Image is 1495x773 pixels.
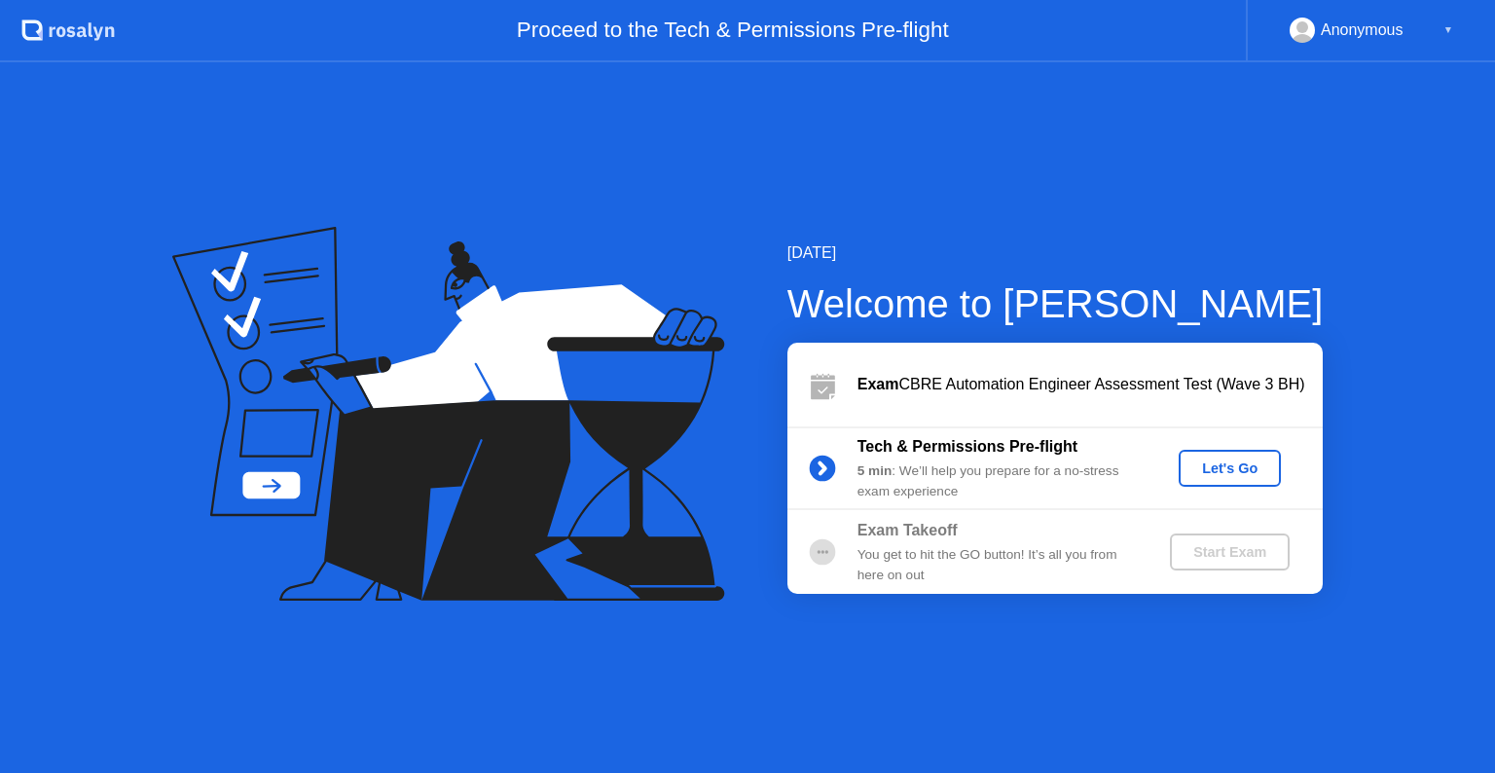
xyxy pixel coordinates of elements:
div: CBRE Automation Engineer Assessment Test (Wave 3 BH) [857,373,1323,396]
b: 5 min [857,463,893,478]
div: ▼ [1443,18,1453,43]
div: [DATE] [787,241,1324,265]
div: Welcome to [PERSON_NAME] [787,275,1324,333]
b: Exam [857,376,899,392]
b: Exam Takeoff [857,522,958,538]
div: : We’ll help you prepare for a no-stress exam experience [857,461,1138,501]
div: Start Exam [1178,544,1282,560]
b: Tech & Permissions Pre-flight [857,438,1077,455]
button: Start Exam [1170,534,1290,571]
div: You get to hit the GO button! It’s all you from here on out [857,545,1138,585]
div: Anonymous [1321,18,1404,43]
div: Let's Go [1186,460,1273,476]
button: Let's Go [1179,450,1281,487]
